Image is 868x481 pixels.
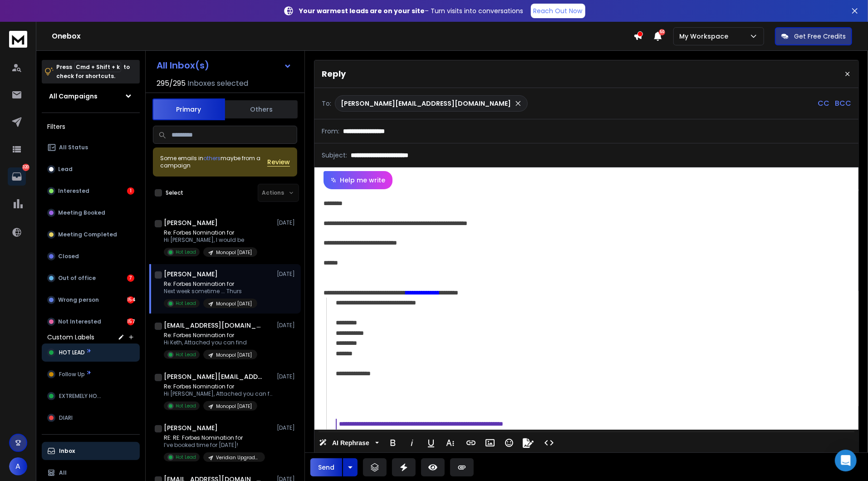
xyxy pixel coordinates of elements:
button: More Text [441,434,459,452]
button: Insert Link (⌘K) [462,434,480,452]
button: Review [267,157,290,167]
span: 295 / 295 [157,78,186,89]
h1: Onebox [52,31,633,42]
button: All Inbox(s) [149,56,299,74]
p: Monopol [DATE] [216,249,252,256]
span: EXTREMELY HOW [59,393,102,400]
img: logo [9,31,27,48]
p: Meeting Completed [58,231,117,238]
p: All [59,469,67,476]
a: Reach Out Now [531,4,585,18]
p: 320 [22,164,29,171]
button: Insert Image (⌘P) [481,434,499,452]
p: Monopol [DATE] [216,352,252,358]
button: AI Rephrase [317,434,381,452]
div: 154 [127,296,134,304]
p: Press to check for shortcuts. [56,63,130,81]
p: Out of office [58,275,96,282]
span: others [203,154,221,162]
button: EXTREMELY HOW [42,387,140,405]
span: DIARI [59,414,73,422]
p: From: [322,127,339,136]
button: All Campaigns [42,87,140,105]
p: Hot Lead [176,300,196,307]
button: Meeting Completed [42,226,140,244]
button: Get Free Credits [775,27,852,45]
button: A [9,457,27,476]
p: Monopol [DATE] [216,403,252,410]
h1: [PERSON_NAME][EMAIL_ADDRESS][PERSON_NAME][DOMAIN_NAME] [164,372,264,381]
p: [DATE] [277,219,297,226]
p: Hi Keth, Attached you can find [164,339,257,346]
button: Code View [540,434,558,452]
strong: Your warmest leads are on your site [299,6,425,15]
p: Re: Forbes Nomination for [164,332,257,339]
p: Wrong person [58,296,99,304]
p: [DATE] [277,270,297,278]
p: – Turn visits into conversations [299,6,524,15]
p: Hi [PERSON_NAME], Attached you can find [164,390,273,398]
h3: Inboxes selected [187,78,248,89]
p: I’ve booked time for [DATE]! [164,442,265,449]
p: Hi [PERSON_NAME], I would be [164,236,257,244]
h1: All Campaigns [49,92,98,101]
p: Subject: [322,151,347,160]
p: [DATE] [277,373,297,380]
button: HOT LEAD [42,344,140,362]
button: Signature [520,434,537,452]
p: My Workspace [679,32,732,41]
h3: Custom Labels [47,333,94,342]
div: 1 [127,187,134,195]
h1: [PERSON_NAME] [164,270,218,279]
h1: [PERSON_NAME] [164,423,218,432]
button: Primary [152,98,225,120]
button: Inbox [42,442,140,460]
button: Italic (⌘I) [403,434,421,452]
p: Interested [58,187,89,195]
span: Follow Up [59,371,85,378]
button: Help me write [324,171,392,189]
p: Meeting Booked [58,209,105,216]
button: Lead [42,160,140,178]
p: [PERSON_NAME][EMAIL_ADDRESS][DOMAIN_NAME] [341,99,511,108]
button: Emoticons [500,434,518,452]
div: 157 [127,318,134,325]
div: Open Intercom Messenger [835,450,857,471]
p: [DATE] [277,322,297,329]
button: Not Interested157 [42,313,140,331]
p: Hot Lead [176,351,196,358]
p: Lead [58,166,73,173]
p: Hot Lead [176,249,196,255]
a: 320 [8,167,26,186]
button: All Status [42,138,140,157]
span: Cmd + Shift + k [74,62,121,72]
button: Meeting Booked [42,204,140,222]
p: Re: Forbes Nomination for [164,280,257,288]
h1: All Inbox(s) [157,61,209,70]
p: RE: RE: Forbes Nomination for [164,434,265,442]
p: Hot Lead [176,454,196,461]
p: [DATE] [277,424,297,432]
button: Interested1 [42,182,140,200]
p: Reach Out Now [534,6,583,15]
div: Some emails in maybe from a campaign [160,155,267,169]
label: Select [166,189,183,196]
span: HOT LEAD [59,349,85,356]
p: All Status [59,144,88,151]
p: To: [322,99,331,108]
p: Re: Forbes Nomination for [164,229,257,236]
button: Bold (⌘B) [384,434,402,452]
button: Wrong person154 [42,291,140,309]
button: Others [225,99,298,119]
p: Closed [58,253,79,260]
button: DIARI [42,409,140,427]
h3: Filters [42,120,140,133]
div: 7 [127,275,134,282]
span: 50 [659,29,665,35]
button: Send [310,458,342,476]
button: Closed [42,247,140,265]
p: Next week sometime …. Thurs [164,288,257,295]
